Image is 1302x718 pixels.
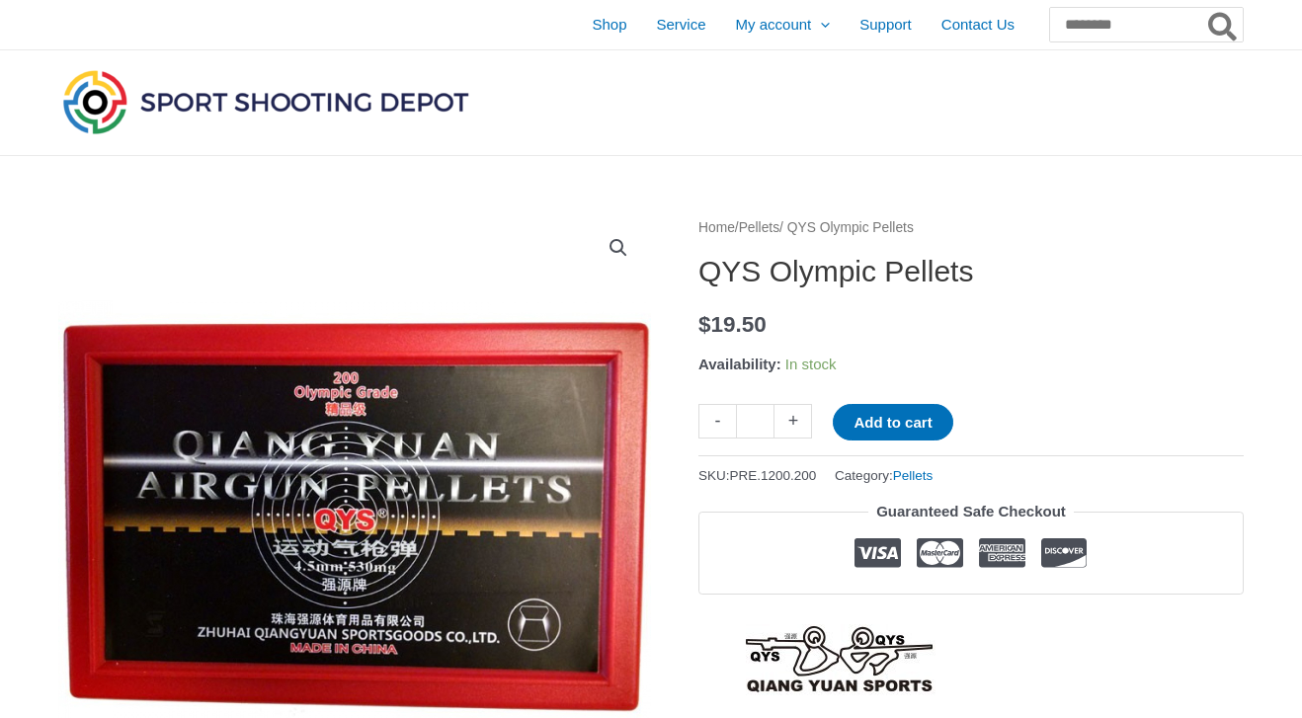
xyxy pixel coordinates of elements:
span: $ [698,312,711,337]
a: QYS [698,624,983,695]
input: Product quantity [736,404,774,439]
legend: Guaranteed Safe Checkout [868,498,1074,525]
a: Pellets [893,468,934,483]
nav: Breadcrumb [698,215,1244,241]
a: Home [698,220,735,235]
img: Sport Shooting Depot [58,65,473,138]
a: + [774,404,812,439]
span: In stock [785,356,837,372]
button: Search [1204,8,1243,41]
span: SKU: [698,463,816,488]
button: Add to cart [833,404,952,440]
bdi: 19.50 [698,312,767,337]
a: Pellets [739,220,779,235]
a: - [698,404,736,439]
span: Availability: [698,356,781,372]
span: Category: [835,463,933,488]
h1: QYS Olympic Pellets [698,254,1244,289]
span: PRE.1200.200 [730,468,817,483]
a: View full-screen image gallery [601,230,636,266]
